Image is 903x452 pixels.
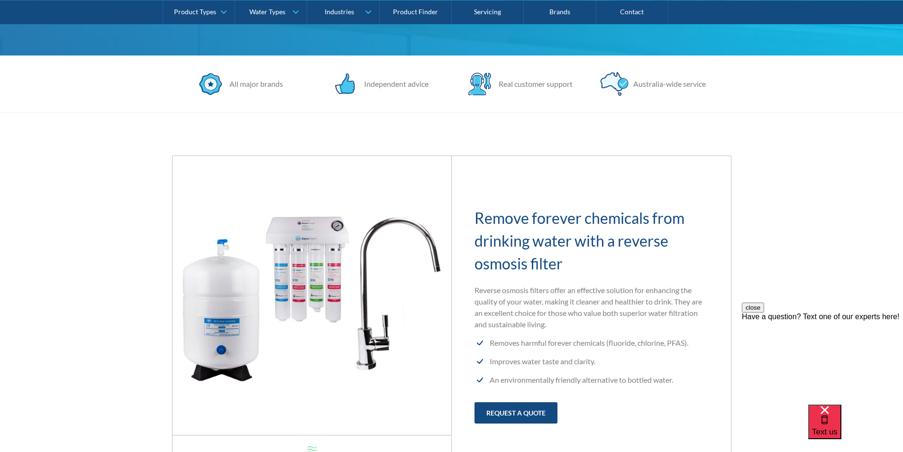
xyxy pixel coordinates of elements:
div: Australia-wide service [629,78,706,90]
div: Independent advice [359,78,429,90]
li: Improves water taste and clarity. [474,356,708,367]
li: Removes harmful forever chemicals (fluoride, chlorine, PFAS). [474,337,708,349]
iframe: podium webchat widget bubble [808,405,903,452]
div: All major brands [225,78,283,90]
div: Industries [325,8,354,16]
div: Product Types [174,8,216,16]
p: Reverse osmosis filters offer an effective solution for enhancing the quality of your water, maki... [474,285,708,330]
h2: Remove forever chemicals from drinking water with a reverse osmosis filter [474,207,708,275]
div: Water Types [249,8,285,16]
div: Real customer support [494,78,573,90]
a: request a quote [474,402,557,424]
li: An environmentally friendly alternative to bottled water. [474,374,708,386]
iframe: podium webchat widget prompt [742,303,903,416]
